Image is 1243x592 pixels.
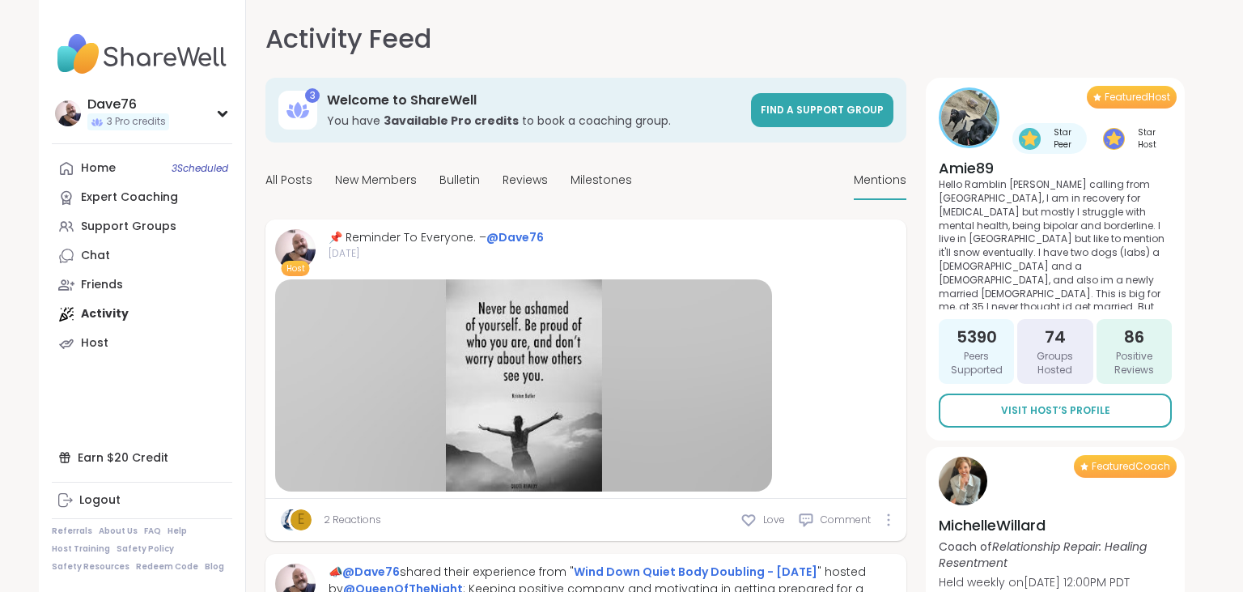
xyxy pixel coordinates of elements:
span: Peers Supported [945,350,1008,377]
span: 86 [1124,326,1144,348]
img: Star Host [1103,128,1125,150]
p: Held weekly on [DATE] 12:00PM PDT [939,574,1172,590]
a: Logout [52,486,232,515]
span: Love [763,513,785,527]
div: Chat [81,248,110,264]
h4: MichelleWillard [939,515,1172,535]
span: Star Host [1128,126,1165,151]
div: Home [81,160,116,177]
span: Host [286,262,305,275]
span: Groups Hosted [1024,350,1086,377]
span: Mentions [854,172,906,189]
a: Redeem Code [136,561,198,573]
a: Referrals [52,526,92,537]
div: Host [81,335,108,351]
a: Chat [52,241,232,270]
div: 📌 Reminder To Everyone. – [329,229,544,246]
h1: Activity Feed [265,19,431,58]
div: 3 [305,88,320,103]
img: MichelleWillard [939,457,987,505]
a: @Dave76 [486,229,544,245]
div: Dave76 [87,96,169,113]
span: Star Peer [1044,126,1080,151]
a: FAQ [144,526,161,537]
h4: Amie89 [939,158,1172,178]
span: Featured Host [1105,91,1170,104]
span: 5390 [957,326,997,348]
a: Home3Scheduled [52,154,232,183]
p: Coach of [939,539,1172,571]
a: Expert Coaching [52,183,232,212]
span: 3 Pro credits [107,115,166,129]
img: Dave76 [275,229,316,270]
div: Earn $20 Credit [52,443,232,472]
div: Support Groups [81,219,176,235]
img: Dave76 [55,100,81,126]
a: Host Training [52,543,110,555]
span: New Members [335,172,417,189]
span: Positive Reviews [1103,350,1165,377]
a: Find a support group [751,93,893,127]
span: [DATE] [329,246,544,261]
a: Help [168,526,187,537]
div: Friends [81,277,123,293]
i: Relationship Repair: Healing Resentment [939,539,1147,571]
p: Hello Ramblin [PERSON_NAME] calling from [GEOGRAPHIC_DATA], I am in recovery for [MEDICAL_DATA] b... [939,178,1172,309]
h3: You have to book a coaching group. [327,113,741,129]
a: @Dave76 [342,564,400,580]
img: Amie89 [941,90,997,146]
img: Jayde444 [281,509,302,530]
span: Visit Host’s Profile [1001,403,1110,418]
span: 74 [1045,326,1066,348]
span: 3 Scheduled [172,162,228,175]
span: Bulletin [439,172,480,189]
span: All Posts [265,172,312,189]
a: Safety Resources [52,561,129,573]
img: ShareWell Nav Logo [52,26,232,83]
a: Wind Down Quiet Body Doubling - [DATE] [574,564,817,580]
a: Friends [52,270,232,300]
span: Featured Coach [1092,460,1170,473]
a: Safety Policy [117,543,174,555]
span: Find a support group [761,103,884,117]
div: Logout [79,492,121,509]
a: Support Groups [52,212,232,241]
a: Visit Host’s Profile [939,394,1172,428]
span: Reviews [503,172,548,189]
a: 2 Reactions [324,513,381,527]
b: 3 available Pro credit s [384,113,519,129]
a: Host [52,329,232,358]
h3: Welcome to ShareWell [327,92,741,109]
span: Comment [821,513,871,527]
div: Expert Coaching [81,190,178,206]
span: Milestones [571,172,632,189]
a: About Us [99,526,138,537]
img: Star Peer [1019,128,1041,150]
span: e [298,509,304,530]
a: Blog [205,561,224,573]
